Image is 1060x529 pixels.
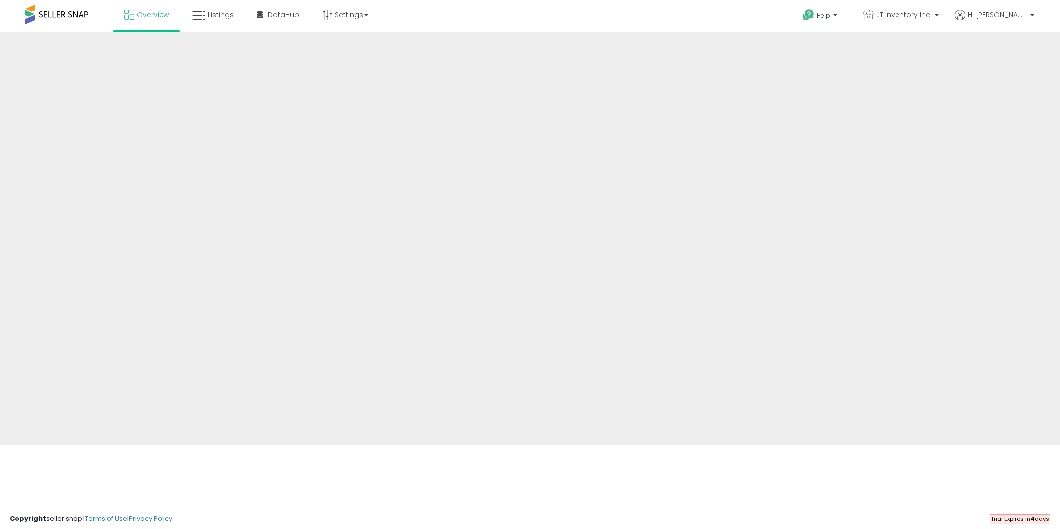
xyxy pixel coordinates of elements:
[795,1,847,32] a: Help
[137,10,169,20] span: Overview
[968,10,1027,20] span: Hi [PERSON_NAME]
[876,10,932,20] span: JT Inventory Inc.
[268,10,299,20] span: DataHub
[817,11,830,20] span: Help
[802,9,815,21] i: Get Help
[208,10,234,20] span: Listings
[955,10,1034,32] a: Hi [PERSON_NAME]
